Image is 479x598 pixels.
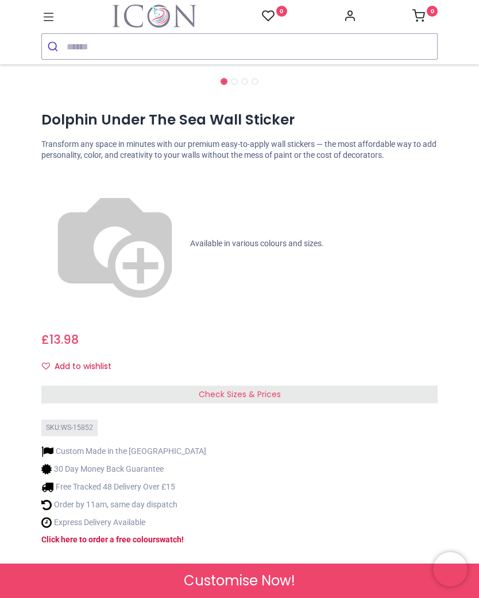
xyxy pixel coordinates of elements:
img: Icon Wall Stickers [113,5,196,28]
a: Account Info [343,13,356,22]
span: Check Sizes & Prices [199,389,281,400]
a: Logo of Icon Wall Stickers [113,5,196,28]
button: Add to wishlistAdd to wishlist [41,357,121,376]
iframe: Brevo live chat [433,552,468,587]
button: Submit [42,34,67,59]
a: 0 [412,13,438,22]
i: Add to wishlist [42,362,50,370]
span: Customise Now! [184,571,295,591]
a: ! [181,535,184,544]
li: Express Delivery Available [41,517,206,529]
sup: 0 [276,6,287,17]
li: Free Tracked 48 Delivery Over £15 [41,481,206,493]
div: SKU: WS-15852 [41,420,98,436]
a: Click here to order a free colour [41,535,156,544]
li: 30 Day Money Back Guarantee [41,463,206,475]
a: swatch [156,535,181,544]
li: Order by 11am, same day dispatch [41,499,206,511]
img: color-wheel.png [41,170,188,317]
span: 13.98 [49,331,79,348]
span: Available in various colours and sizes. [190,239,324,248]
a: 0 [262,9,287,24]
li: Custom Made in the [GEOGRAPHIC_DATA] [41,445,206,457]
h1: Dolphin Under The Sea Wall Sticker [41,110,438,130]
p: Transform any space in minutes with our premium easy-to-apply wall stickers — the most affordable... [41,139,438,161]
span: £ [41,331,79,348]
sup: 0 [427,6,438,17]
